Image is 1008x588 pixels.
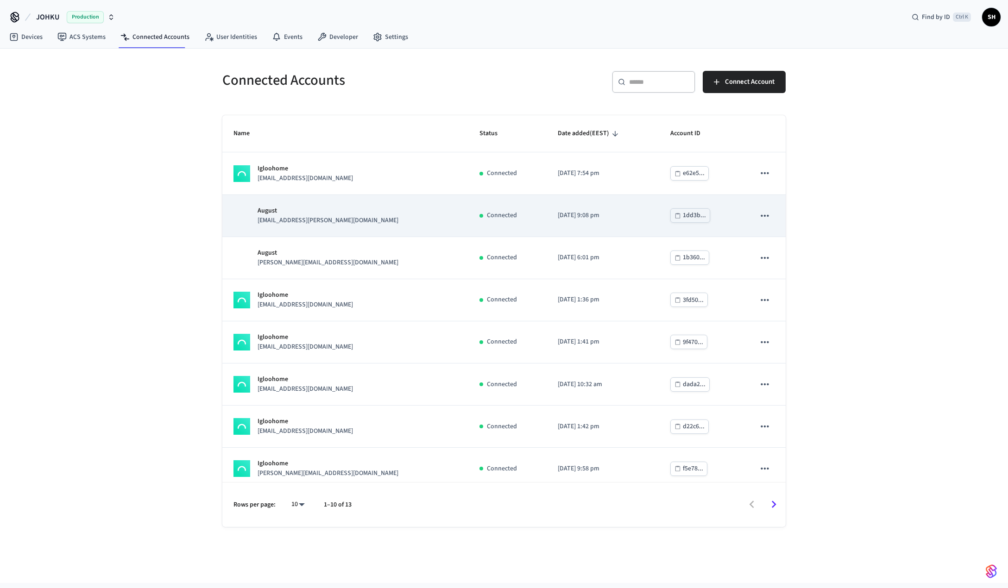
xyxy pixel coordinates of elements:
button: Go to next page [763,494,785,515]
p: [EMAIL_ADDRESS][DOMAIN_NAME] [258,342,353,352]
span: JOHKU [36,12,59,23]
div: f5e78... [683,463,703,475]
img: igloohome_logo [233,292,250,308]
table: sticky table [222,115,786,575]
span: Account ID [670,126,712,141]
div: 1b360... [683,252,705,263]
p: Connected [487,422,517,432]
img: igloohome_logo [233,334,250,350]
p: Connected [487,295,517,305]
span: SH [983,9,1000,25]
img: igloohome_logo [233,418,250,435]
button: 3fd50... [670,293,708,307]
div: 10 [287,498,309,511]
p: Connected [487,211,517,220]
p: Igloohome [258,375,353,384]
div: 9f470... [683,337,703,348]
p: Igloohome [258,417,353,426]
span: Connect Account [725,76,775,88]
button: dada2... [670,377,710,392]
span: Ctrl K [953,13,971,22]
a: Developer [310,29,365,45]
button: Connect Account [703,71,786,93]
p: August [258,248,398,258]
h5: Connected Accounts [222,71,498,90]
p: [EMAIL_ADDRESS][DOMAIN_NAME] [258,426,353,436]
p: Rows per page: [233,500,276,510]
a: Connected Accounts [113,29,197,45]
button: d22c6... [670,419,709,434]
img: igloohome_logo [233,165,250,182]
button: SH [982,8,1001,26]
span: Date added(EEST) [558,126,621,141]
p: August [258,206,398,216]
div: 3fd50... [683,294,704,306]
a: Events [265,29,310,45]
p: 1–10 of 13 [324,500,352,510]
a: Settings [365,29,416,45]
a: Devices [2,29,50,45]
p: Igloohome [258,164,353,174]
button: 1dd3b... [670,208,710,223]
p: [EMAIL_ADDRESS][PERSON_NAME][DOMAIN_NAME] [258,216,398,225]
button: f5e78... [670,462,707,476]
div: 1dd3b... [683,210,706,221]
p: Igloohome [258,332,353,342]
span: Name [233,126,262,141]
span: Find by ID [922,13,950,22]
img: igloohome_logo [233,376,250,393]
p: [DATE] 1:41 pm [558,337,648,347]
button: 9f470... [670,335,707,349]
div: dada2... [683,379,706,390]
img: SeamLogoGradient.69752ec5.svg [986,564,997,579]
button: e62e5... [670,166,709,181]
p: [DATE] 1:36 pm [558,295,648,305]
p: Connected [487,464,517,474]
p: Igloohome [258,290,353,300]
p: Connected [487,253,517,263]
span: Status [479,126,510,141]
p: [DATE] 9:08 pm [558,211,648,220]
p: [DATE] 1:42 pm [558,422,648,432]
div: d22c6... [683,421,705,432]
div: Find by IDCtrl K [904,9,978,25]
p: [PERSON_NAME][EMAIL_ADDRESS][DOMAIN_NAME] [258,469,398,478]
img: igloohome_logo [233,460,250,477]
p: [EMAIL_ADDRESS][DOMAIN_NAME] [258,384,353,394]
p: Igloohome [258,459,398,469]
p: Connected [487,380,517,389]
a: ACS Systems [50,29,113,45]
p: [DATE] 10:32 am [558,380,648,389]
p: Connected [487,169,517,178]
button: 1b360... [670,250,709,265]
p: [DATE] 6:01 pm [558,253,648,263]
p: [PERSON_NAME][EMAIL_ADDRESS][DOMAIN_NAME] [258,258,398,268]
span: Production [67,11,104,23]
div: e62e5... [683,168,705,179]
p: [DATE] 9:58 pm [558,464,648,474]
p: [EMAIL_ADDRESS][DOMAIN_NAME] [258,174,353,183]
p: Connected [487,337,517,347]
p: [DATE] 7:54 pm [558,169,648,178]
a: User Identities [197,29,265,45]
p: [EMAIL_ADDRESS][DOMAIN_NAME] [258,300,353,310]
